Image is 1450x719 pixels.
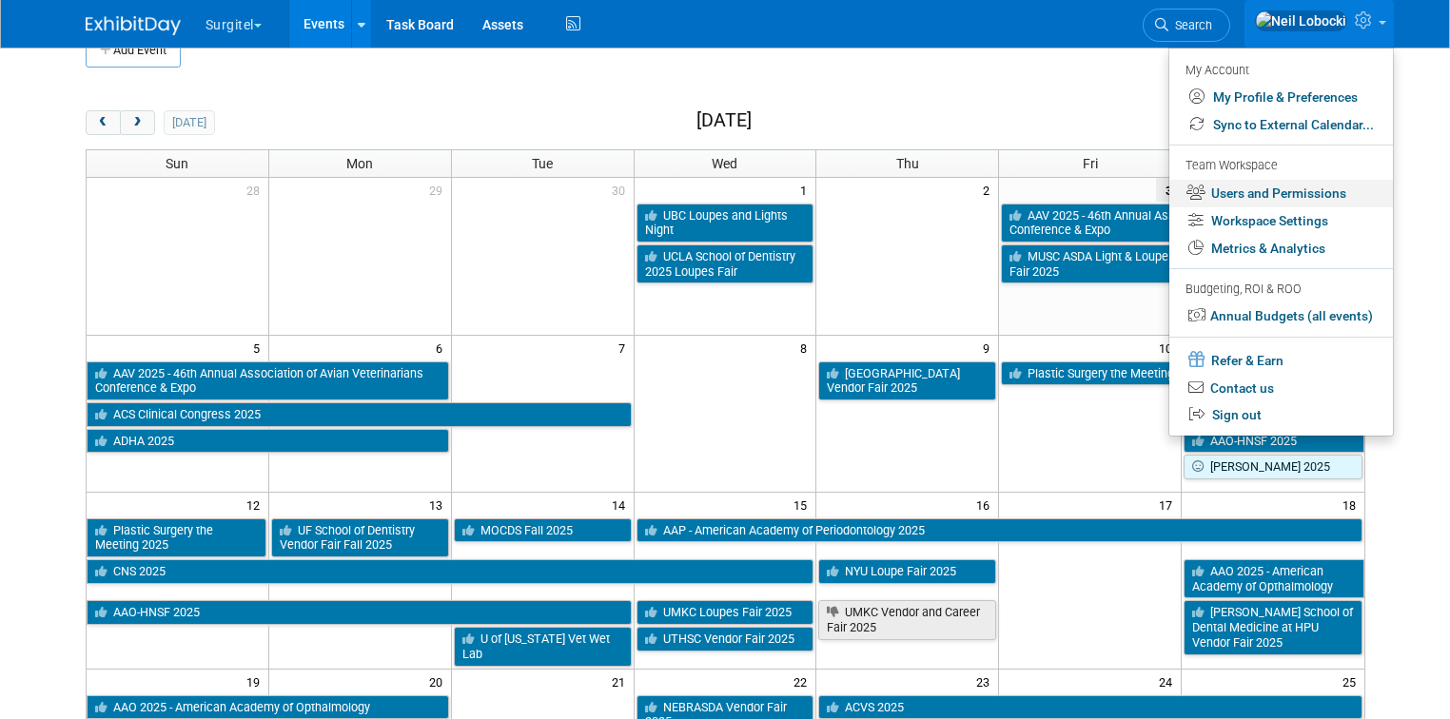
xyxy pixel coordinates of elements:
h2: [DATE] [696,110,752,131]
a: [GEOGRAPHIC_DATA] Vendor Fair 2025 [818,361,996,400]
a: AAP - American Academy of Periodontology 2025 [637,518,1362,543]
span: 10 [1157,336,1181,359]
a: AAO-HNSF 2025 [87,600,632,625]
span: 17 [1157,493,1181,516]
div: Team Workspace [1185,156,1374,177]
a: UTHSC Vendor Fair 2025 [637,627,814,651]
span: 14 [610,493,634,516]
a: MOCDS Fall 2025 [454,518,632,543]
span: Wed [712,156,737,171]
a: UMKC Loupes Fair 2025 [637,600,814,625]
span: Sun [166,156,188,171]
a: ACS Clinical Congress 2025 [87,402,632,427]
span: Search [1168,18,1212,32]
span: 5 [251,336,268,359]
img: ExhibitDay [86,16,181,35]
a: ADHA 2025 [87,429,449,454]
a: Sync to External Calendar... [1169,111,1393,139]
button: Add Event [86,33,181,68]
a: AAV 2025 - 46th Annual Association of Avian Veterinarians Conference & Expo [87,361,449,400]
a: CNS 2025 [87,559,814,584]
span: 22 [792,670,815,693]
span: Fri [1083,156,1098,171]
a: MUSC ASDA Light & Loupe Fair 2025 [1001,244,1179,283]
a: U of [US_STATE] Vet Wet Lab [454,627,632,666]
span: 24 [1157,670,1181,693]
a: UBC Loupes and Lights Night [637,204,814,243]
a: Metrics & Analytics [1169,235,1393,262]
span: 23 [974,670,998,693]
a: Annual Budgets (all events) [1169,302,1393,330]
span: 29 [427,178,451,202]
button: [DATE] [164,110,214,135]
span: 13 [427,493,451,516]
a: UF School of Dentistry Vendor Fair Fall 2025 [271,518,449,557]
button: prev [86,110,121,135]
span: Tue [532,156,553,171]
span: 9 [981,336,998,359]
span: 1 [798,178,815,202]
a: Plastic Surgery the Meeting 2025 [87,518,266,557]
a: AAV 2025 - 46th Annual Association of Avian Veterinarians Conference & Expo [1001,204,1363,243]
span: 20 [427,670,451,693]
a: Workspace Settings [1169,207,1393,235]
a: Plastic Surgery the Meeting 2025 [1001,361,1363,386]
img: Neil Lobocki [1255,10,1347,31]
a: Sign out [1169,401,1393,429]
a: AAO-HNSF 2025 [1184,429,1363,454]
div: Budgeting, ROI & ROO [1185,280,1374,300]
a: [PERSON_NAME] School of Dental Medicine at HPU Vendor Fair 2025 [1184,600,1362,654]
a: NYU Loupe Fair 2025 [818,559,996,584]
span: 12 [245,493,268,516]
span: 7 [617,336,634,359]
span: 28 [245,178,268,202]
span: 30 [610,178,634,202]
span: Thu [896,156,919,171]
button: next [120,110,155,135]
span: 18 [1341,493,1364,516]
span: 21 [610,670,634,693]
span: 6 [434,336,451,359]
a: Refer & Earn [1169,345,1393,375]
span: 2 [981,178,998,202]
span: 19 [245,670,268,693]
a: My Profile & Preferences [1169,84,1393,111]
a: Users and Permissions [1169,180,1393,207]
a: UCLA School of Dentistry 2025 Loupes Fair [637,244,814,283]
span: 3 [1156,178,1181,202]
span: 8 [798,336,815,359]
a: [PERSON_NAME] 2025 [1184,455,1362,479]
span: 15 [792,493,815,516]
span: 16 [974,493,998,516]
a: Search [1143,9,1230,42]
a: AAO 2025 - American Academy of Opthalmology [1184,559,1363,598]
span: 25 [1341,670,1364,693]
a: UMKC Vendor and Career Fair 2025 [818,600,996,639]
span: Mon [346,156,373,171]
div: My Account [1185,58,1374,81]
a: Contact us [1169,375,1393,402]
